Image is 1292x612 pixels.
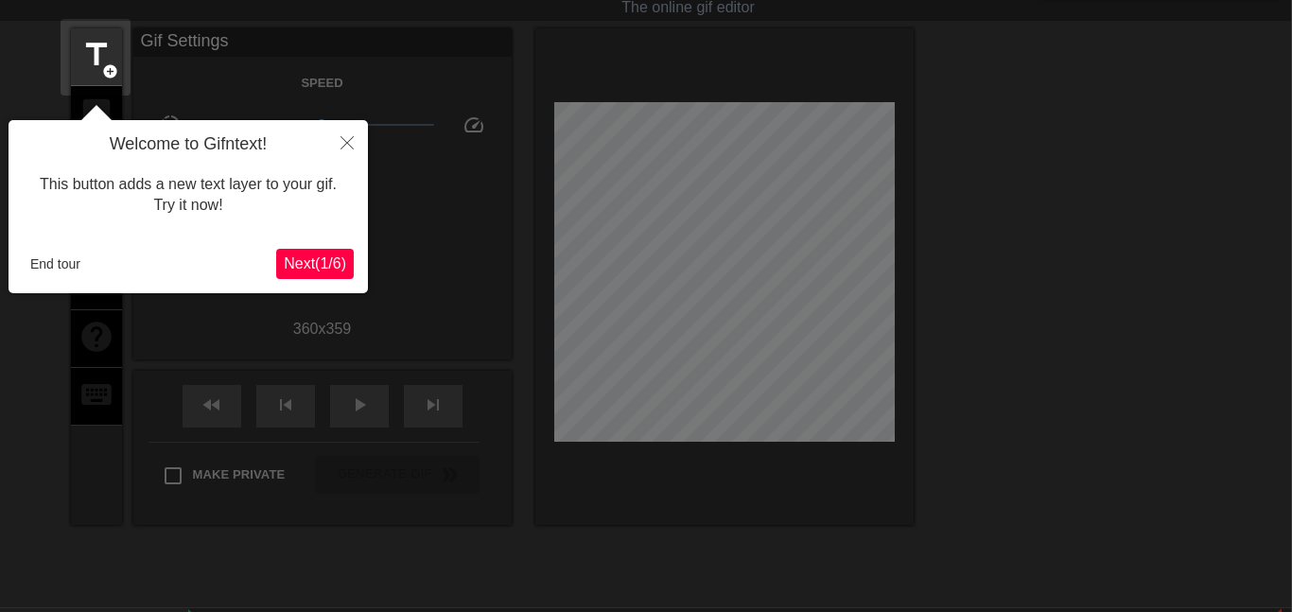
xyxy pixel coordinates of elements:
[23,155,354,236] div: This button adds a new text layer to your gif. Try it now!
[326,120,368,164] button: Close
[284,255,346,271] span: Next ( 1 / 6 )
[23,134,354,155] h4: Welcome to Gifntext!
[276,249,354,279] button: Next
[23,250,88,278] button: End tour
